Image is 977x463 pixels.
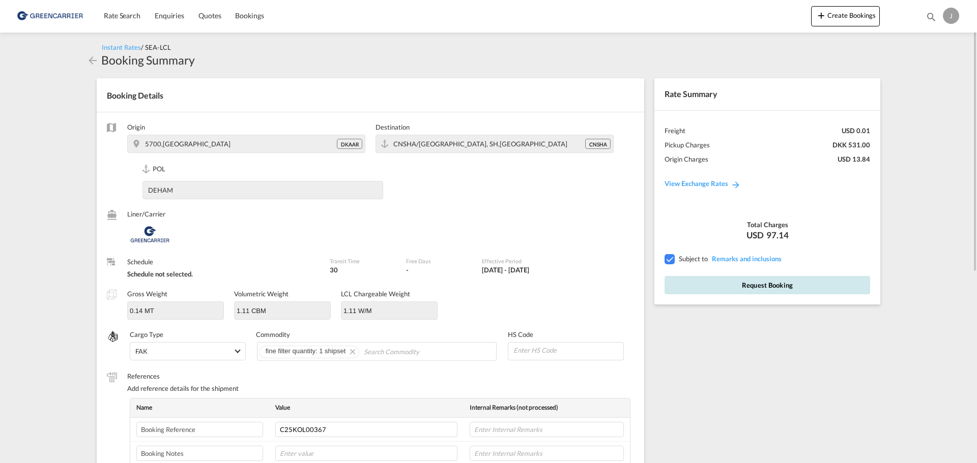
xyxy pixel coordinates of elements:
th: Internal Remarks (not processed) [464,398,630,417]
div: J [943,8,959,24]
span: Enquiries [155,11,184,20]
div: icon-arrow-left [87,52,101,68]
md-icon: /assets/icons/custom/liner-aaa8ad.svg [107,210,117,220]
label: Origin [127,122,365,132]
div: Pickup Charges [665,140,710,149]
div: USD [665,229,870,241]
input: Enter label [136,422,263,437]
button: icon-plus 400-fgCreate Bookings [811,6,880,26]
label: HS Code [508,330,624,339]
label: Volumetric Weight [234,290,289,298]
label: Effective Period [482,257,573,265]
label: Free Days [406,257,472,265]
div: DKAAR [337,139,362,149]
span: fine filter quantity: 1 shipset [266,347,346,355]
input: Enter HS Code [512,343,623,358]
span: Booking Details [107,90,163,100]
div: Freight [665,126,685,135]
a: View Exchange Rates [654,169,751,198]
md-select: Select Cargo type: FAK [130,342,246,360]
div: Rate Summary [654,78,880,110]
md-icon: icon-arrow-left [87,54,99,67]
div: fine filter quantity: 1 shipset. Press delete to remove this chip. [266,346,348,356]
img: b0b18ec08afe11efb1d4932555f5f09d.png [15,5,84,27]
button: Request Booking [665,276,870,294]
input: Chips input. [364,344,457,360]
div: Add reference details for the shipment [127,384,634,393]
label: References [127,372,634,381]
th: Name [130,398,269,417]
input: Enter value [275,446,457,461]
md-icon: icon-magnify [926,11,937,22]
div: 01 Sep 2025 - 31 Oct 2025 [482,265,529,274]
div: Booking Summary [101,52,195,68]
div: Total Charges [665,220,870,229]
div: - [406,265,409,274]
label: Destination [376,122,614,132]
md-icon: icon-plus 400-fg [815,9,827,21]
label: Transit Time [330,257,395,265]
img: Greencarrier Consolidators [127,222,173,247]
span: Instant Rates [102,43,141,51]
span: CNSHA/Shanghai, SH,Asia Pacific [393,140,567,148]
label: Schedule [127,257,320,266]
div: DEHAM [143,186,173,195]
span: REMARKSINCLUSIONS [709,255,782,263]
label: LCL Chargeable Weight [341,290,410,298]
button: Remove fine filter quantity: 1 shipset [343,346,359,356]
md-icon: icon-arrow-right [731,179,741,190]
span: 97.14 [766,229,789,241]
label: Cargo Type [130,330,246,339]
input: Enter value [275,422,457,437]
input: Enter Internal Remarks [470,422,624,437]
div: DKK 531.00 [832,140,870,149]
div: CNSHA [585,139,611,149]
label: POL [142,164,383,175]
span: Subject to [679,255,708,263]
span: 5700,Denmark [145,140,231,148]
input: Enter label [136,446,263,461]
div: FAK [135,347,148,355]
div: Origin Charges [665,155,708,164]
div: 30 [330,265,395,274]
span: / SEA-LCL [141,43,171,51]
md-chips-wrap: Chips container. Use arrow keys to select chips. [257,342,497,360]
div: USD 0.01 [842,126,870,135]
div: Greencarrier Consolidators [127,222,320,247]
input: Enter Internal Remarks [470,446,624,461]
div: icon-magnify [926,11,937,26]
div: Schedule not selected. [127,269,320,279]
span: Rate Search [104,11,140,20]
div: USD 13.84 [838,155,870,164]
span: Bookings [235,11,264,20]
span: Quotes [198,11,221,20]
label: Gross Weight [127,290,167,298]
th: Value [269,398,464,417]
label: Commodity [256,330,498,339]
label: Liner/Carrier [127,209,320,219]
